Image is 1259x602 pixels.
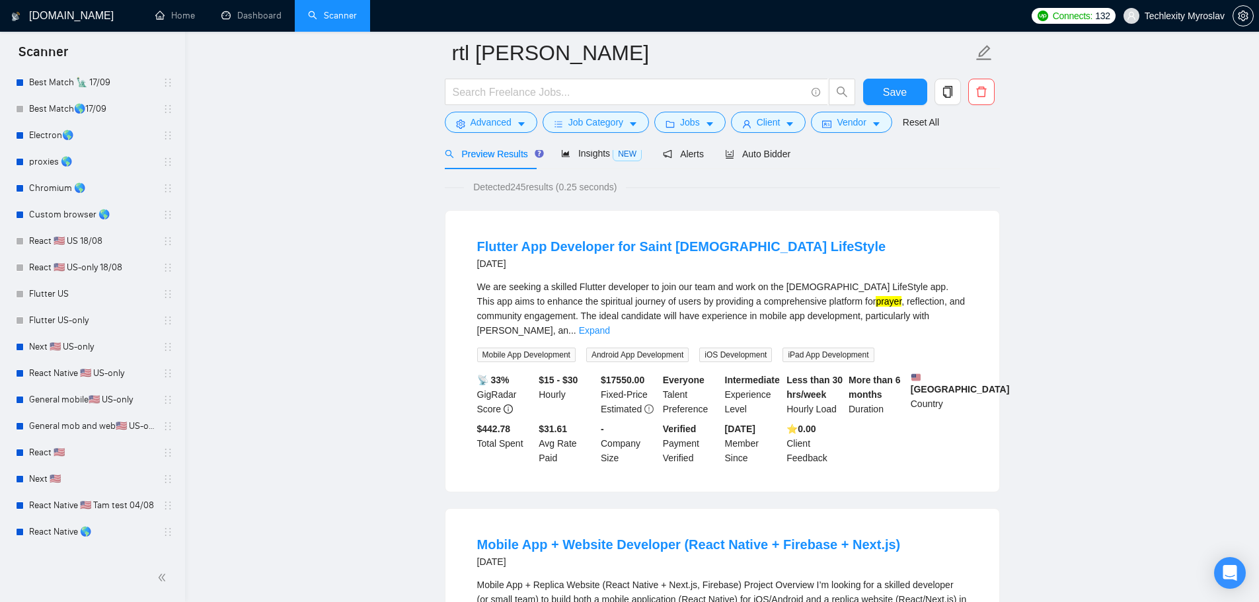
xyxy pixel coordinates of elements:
[908,373,970,416] div: Country
[29,360,155,387] a: React Native 🇺🇸 US-only
[163,209,173,220] span: holder
[29,202,155,228] a: Custom browser 🌎
[477,280,968,338] div: We are seeking a skilled Flutter developer to join our team and work on the [DEMOGRAPHIC_DATA] Li...
[705,119,714,129] span: caret-down
[822,119,831,129] span: idcard
[876,296,901,307] mark: prayer
[504,404,513,414] span: info-circle
[163,104,173,114] span: holder
[155,10,195,21] a: homeHome
[663,149,672,159] span: notification
[539,424,567,434] b: $31.61
[163,236,173,246] span: holder
[725,424,755,434] b: [DATE]
[660,373,722,416] div: Talent Preference
[29,281,155,307] a: Flutter US
[829,86,855,98] span: search
[725,149,790,159] span: Auto Bidder
[29,307,155,334] a: Flutter US-only
[561,148,642,159] span: Insights
[785,119,794,129] span: caret-down
[163,183,173,194] span: holder
[903,115,939,130] a: Reset All
[731,112,806,133] button: userClientcaret-down
[1127,11,1136,20] span: user
[163,395,173,405] span: holder
[543,112,649,133] button: barsJob Categorycaret-down
[722,373,784,416] div: Experience Level
[680,115,700,130] span: Jobs
[445,149,540,159] span: Preview Results
[163,421,173,432] span: holder
[613,147,642,161] span: NEW
[477,554,901,570] div: [DATE]
[163,289,173,299] span: holder
[742,119,751,129] span: user
[475,422,537,465] div: Total Spent
[757,115,781,130] span: Client
[1095,9,1110,23] span: 132
[784,373,846,416] div: Hourly Load
[163,500,173,511] span: holder
[163,342,173,352] span: holder
[29,254,155,281] a: React 🇺🇸 US-only 18/08
[221,10,282,21] a: dashboardDashboard
[29,387,155,413] a: General mobile🇺🇸 US-only
[29,545,155,572] a: 🚗 [PERSON_NAME]
[699,348,772,362] span: iOS Development
[1233,5,1254,26] button: setting
[445,112,537,133] button: settingAdvancedcaret-down
[644,404,654,414] span: exclamation-circle
[477,424,511,434] b: $ 442.78
[568,115,623,130] span: Job Category
[157,571,171,584] span: double-left
[663,375,705,385] b: Everyone
[849,375,901,400] b: More than 6 months
[163,447,173,458] span: holder
[554,119,563,129] span: bars
[786,424,816,434] b: ⭐️ 0.00
[163,474,173,484] span: holder
[452,36,973,69] input: Scanner name...
[812,88,820,96] span: info-circle
[829,79,855,105] button: search
[935,79,961,105] button: copy
[568,325,576,336] span: ...
[725,149,734,159] span: robot
[163,368,173,379] span: holder
[561,149,570,158] span: area-chart
[453,84,806,100] input: Search Freelance Jobs...
[660,422,722,465] div: Payment Verified
[863,79,927,105] button: Save
[975,44,993,61] span: edit
[29,96,155,122] a: Best Match🌎17/09
[471,115,512,130] span: Advanced
[8,42,79,70] span: Scanner
[579,325,610,336] a: Expand
[1214,557,1246,589] div: Open Intercom Messenger
[883,84,907,100] span: Save
[1233,11,1253,21] span: setting
[969,86,994,98] span: delete
[29,519,155,545] a: React Native 🌎
[629,119,638,129] span: caret-down
[654,112,726,133] button: folderJobscaret-down
[163,130,173,141] span: holder
[533,147,545,159] div: Tooltip anchor
[163,553,173,564] span: holder
[536,422,598,465] div: Avg Rate Paid
[722,422,784,465] div: Member Since
[1053,9,1092,23] span: Connects:
[445,149,454,159] span: search
[464,180,626,194] span: Detected 245 results (0.25 seconds)
[601,404,642,414] span: Estimated
[477,348,576,362] span: Mobile App Development
[911,373,921,382] img: 🇺🇸
[477,239,886,254] a: Flutter App Developer for Saint [DEMOGRAPHIC_DATA] LifeStyle
[29,69,155,96] a: Best Match 🗽 17/09
[477,256,886,272] div: [DATE]
[163,527,173,537] span: holder
[163,262,173,273] span: holder
[29,122,155,149] a: Electron🌎
[786,375,843,400] b: Less than 30 hrs/week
